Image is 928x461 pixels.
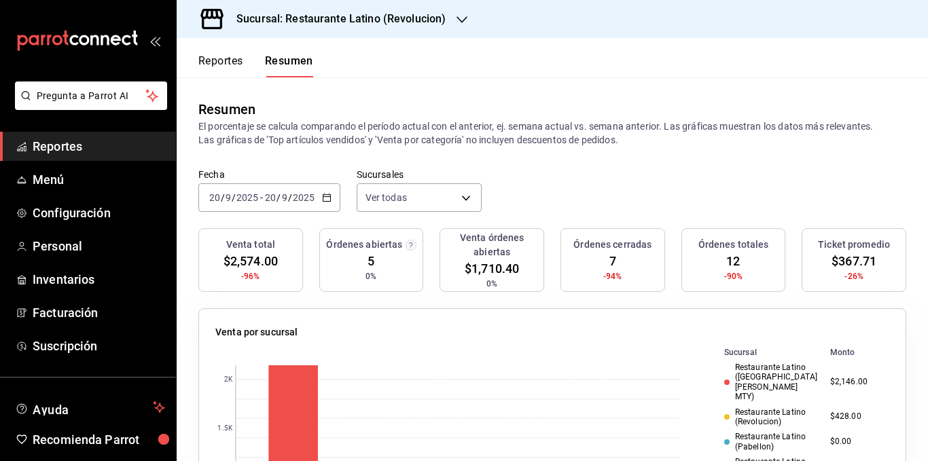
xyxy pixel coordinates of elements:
label: Fecha [198,170,340,179]
input: -- [281,192,288,203]
span: Facturación [33,303,165,322]
div: Restaurante Latino (Pabellon) [724,432,819,451]
p: El porcentaje se calcula comparando el período actual con el anterior, ej. semana actual vs. sema... [198,119,906,147]
span: $367.71 [832,252,876,270]
h3: Venta órdenes abiertas [446,231,538,259]
button: Reportes [198,54,243,77]
input: ---- [292,192,315,203]
h3: Órdenes cerradas [573,238,652,252]
text: 1.5K [217,425,232,432]
div: Restaurante Latino ([GEOGRAPHIC_DATA][PERSON_NAME] MTY) [724,363,819,402]
input: -- [225,192,232,203]
span: -96% [241,270,260,282]
td: $0.00 [825,429,889,454]
div: Resumen [198,99,255,119]
p: Venta por sucursal [215,325,298,339]
span: Pregunta a Parrot AI [37,89,146,103]
span: / [221,192,225,203]
h3: Órdenes abiertas [326,238,402,252]
span: Ayuda [33,399,147,416]
span: -94% [603,270,622,282]
th: Monto [825,345,889,360]
span: Configuración [33,204,165,222]
input: -- [209,192,221,203]
span: Recomienda Parrot [33,430,165,449]
div: Restaurante Latino (Revolucion) [724,407,819,427]
span: Ver todas [365,191,407,204]
label: Sucursales [357,170,482,179]
h3: Venta total [226,238,275,252]
td: $2,146.00 [825,360,889,405]
h3: Órdenes totales [698,238,769,252]
span: 0% [365,270,376,282]
text: 2K [224,376,233,384]
span: / [232,192,236,203]
div: navigation tabs [198,54,313,77]
h3: Ticket promedio [818,238,890,252]
span: 5 [368,252,374,270]
span: -90% [724,270,743,282]
td: $428.00 [825,405,889,430]
button: Pregunta a Parrot AI [15,81,167,110]
button: open_drawer_menu [149,35,160,46]
span: Suscripción [33,337,165,355]
input: -- [264,192,276,203]
th: Sucursal [702,345,825,360]
span: / [276,192,281,203]
span: Menú [33,170,165,189]
span: Reportes [33,137,165,155]
span: 12 [726,252,740,270]
a: Pregunta a Parrot AI [10,98,167,113]
span: Inventarios [33,270,165,289]
span: $1,710.40 [465,259,519,278]
span: $2,574.00 [224,252,278,270]
h3: Sucursal: Restaurante Latino (Revolucion) [226,11,446,27]
span: Personal [33,237,165,255]
span: / [288,192,292,203]
span: 0% [486,278,497,290]
button: Resumen [265,54,313,77]
span: 7 [609,252,616,270]
span: - [260,192,263,203]
span: -26% [844,270,863,282]
input: ---- [236,192,259,203]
